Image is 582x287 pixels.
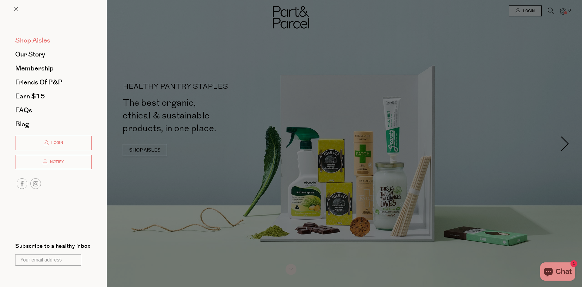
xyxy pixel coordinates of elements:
[50,140,63,145] span: Login
[15,50,45,59] span: Our Story
[15,79,92,86] a: Friends of P&P
[15,119,29,129] span: Blog
[15,244,90,251] label: Subscribe to a healthy inbox
[538,262,577,282] inbox-online-store-chat: Shopify online store chat
[15,136,92,150] a: Login
[15,254,81,266] input: Your email address
[48,159,64,165] span: Notify
[15,77,62,87] span: Friends of P&P
[15,121,92,128] a: Blog
[15,37,92,44] a: Shop Aisles
[15,93,92,100] a: Earn $15
[15,51,92,58] a: Our Story
[15,63,54,73] span: Membership
[15,105,32,115] span: FAQs
[15,65,92,72] a: Membership
[15,155,92,169] a: Notify
[15,36,50,45] span: Shop Aisles
[15,91,45,101] span: Earn $15
[15,107,92,114] a: FAQs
